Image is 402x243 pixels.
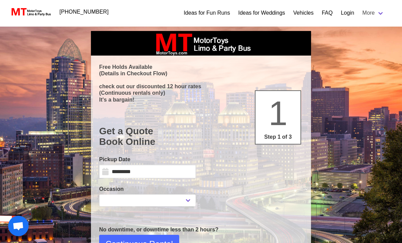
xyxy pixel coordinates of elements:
[99,83,303,90] p: check out our discounted 12 hour rates
[268,94,288,132] span: 1
[99,126,303,147] h1: Get a Quote Book Online
[150,31,252,56] img: box_logo_brand.jpeg
[258,133,298,141] p: Step 1 of 3
[99,96,303,103] p: It's a bargain!
[238,9,285,17] a: Ideas for Weddings
[10,7,51,17] img: MotorToys Logo
[341,9,354,17] a: Login
[56,5,113,19] a: [PHONE_NUMBER]
[8,216,29,236] a: Open chat
[99,64,303,70] p: Free Holds Available
[99,70,303,77] p: (Details in Checkout Flow)
[99,155,196,164] label: Pickup Date
[358,6,388,20] a: More
[99,90,303,96] p: (Continuous rentals only)
[322,9,333,17] a: FAQ
[99,185,196,193] label: Occasion
[99,226,303,234] p: No downtime, or downtime less than 2 hours?
[293,9,314,17] a: Vehicles
[184,9,230,17] a: Ideas for Fun Runs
